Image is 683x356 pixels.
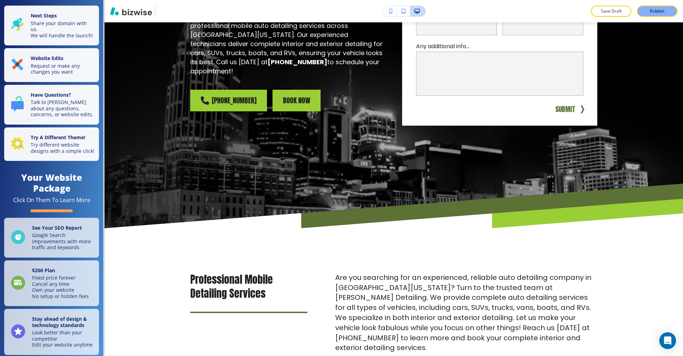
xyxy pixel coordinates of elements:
[31,12,57,19] strong: Next Steps
[273,90,321,111] a: book now
[32,329,95,348] p: Look better than your competitor Edit your website anytime
[31,142,95,154] p: Try different website designs with a simple click!
[4,48,99,82] button: Website EditsRequest or make any changes you want
[31,20,95,39] p: Share your domain with us. We will handle the launch!
[190,90,267,111] a: [PHONE_NUMBER]
[600,8,622,14] p: Save Draft
[4,309,99,355] a: Stay ahead of design & technology standardsLook better than your competitorEdit your website anytime
[110,7,152,15] img: Bizwise Logo
[416,42,583,50] p: Any additional info...
[4,260,99,306] a: $200 PlanFixed price foreverCancel any timeOwn your websiteNo setup or hidden fees
[554,104,576,114] button: SUBMIT
[637,6,677,17] button: Publish
[268,58,327,66] strong: [PHONE_NUMBER]
[32,224,82,231] strong: See Your SEO Report
[650,8,665,14] p: Publish
[190,273,307,301] h3: Professional Mobile Detailing Services
[4,85,99,125] button: Have Questions?Talk to [PERSON_NAME] about any questions, concerns, or website edits.
[158,10,177,13] img: Your Logo
[4,127,99,161] button: Try A Different Theme!Try different website designs with a simple click!
[32,316,87,328] strong: Stay ahead of design & technology standards
[32,275,89,299] p: Fixed price forever Cancel any time Own your website No setup or hidden fees
[4,6,99,45] button: Next StepsShare your domain with us.We will handle the launch!
[31,99,95,118] p: Talk to [PERSON_NAME] about any questions, concerns, or website edits.
[31,63,95,75] p: Request or make any changes you want
[659,332,676,349] div: Open Intercom Messenger
[190,12,385,75] p: Turn to the trusted team at [PERSON_NAME] Detailing for professional mobile auto detailing servic...
[13,196,90,204] div: Click On Them To Learn More
[591,6,631,17] button: Save Draft
[4,172,99,194] h4: Your Website Package
[31,134,85,141] strong: Try A Different Theme!
[31,91,71,98] strong: Have Questions?
[335,273,597,353] h6: Are you searching for an experienced, reliable auto detailing company in [GEOGRAPHIC_DATA][US_STA...
[4,218,99,258] a: See Your SEO ReportGoogle Search improvements with more traffic and keywords
[31,55,63,61] strong: Website Edits
[32,232,95,251] p: Google Search improvements with more traffic and keywords
[32,267,55,274] strong: $ 200 Plan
